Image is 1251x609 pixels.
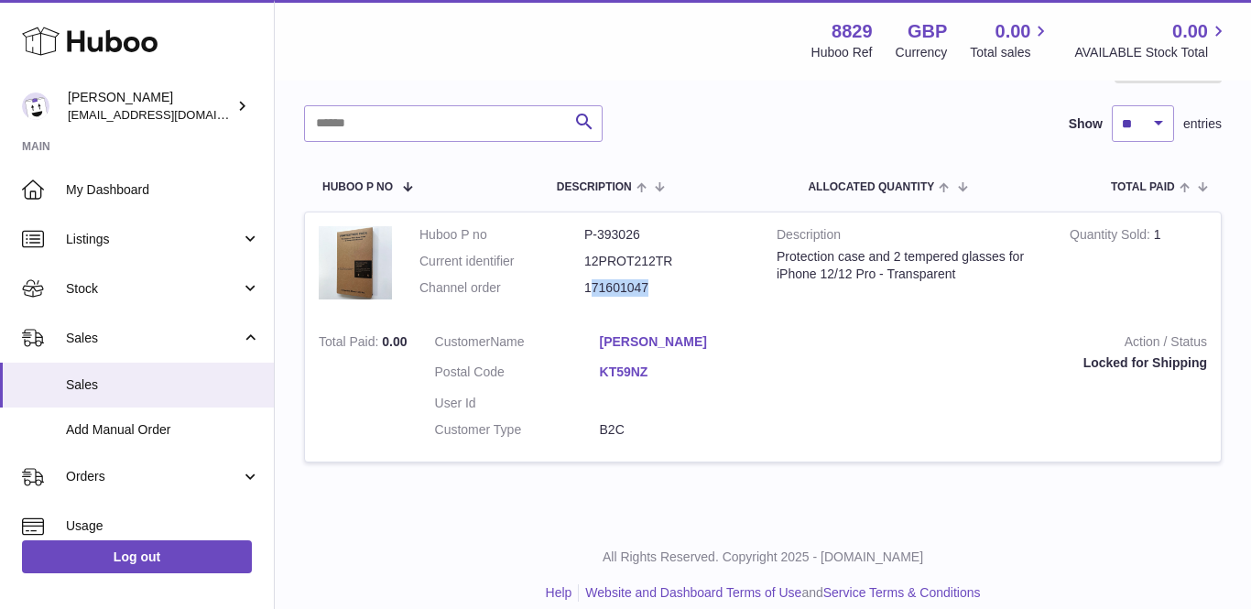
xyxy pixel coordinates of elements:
div: Currency [896,44,948,61]
li: and [579,584,980,602]
dt: Postal Code [435,364,600,386]
dd: 12PROT212TR [584,253,749,270]
div: Locked for Shipping [792,354,1207,372]
dt: Current identifier [419,253,584,270]
div: Protection case and 2 tempered glasses for iPhone 12/12 Pro - Transparent [777,248,1042,283]
dt: Name [435,333,600,355]
p: All Rights Reserved. Copyright 2025 - [DOMAIN_NAME] [289,549,1236,566]
strong: Total Paid [319,334,382,353]
dt: Customer Type [435,421,600,439]
span: Total sales [970,44,1051,61]
span: Sales [66,376,260,394]
span: Customer [435,334,491,349]
span: My Dashboard [66,181,260,199]
span: Usage [66,517,260,535]
span: [EMAIL_ADDRESS][DOMAIN_NAME] [68,107,269,122]
span: 0.00 [1172,19,1208,44]
dd: 171601047 [584,279,749,297]
a: KT59NZ [600,364,765,381]
strong: 8829 [832,19,873,44]
span: Listings [66,231,241,248]
a: Log out [22,540,252,573]
label: Show [1069,115,1103,133]
a: Help [546,585,572,600]
a: Website and Dashboard Terms of Use [585,585,801,600]
span: Huboo P no [322,181,393,193]
span: Description [557,181,632,193]
strong: GBP [908,19,947,44]
strong: Quantity Sold [1070,227,1154,246]
img: 88291680273940.png [319,226,392,299]
dd: P-393026 [584,226,749,244]
span: entries [1183,115,1222,133]
a: [PERSON_NAME] [600,333,765,351]
div: Huboo Ref [811,44,873,61]
span: Stock [66,280,241,298]
span: Orders [66,468,241,485]
span: 0.00 [382,334,407,349]
div: [PERSON_NAME] [68,89,233,124]
span: Add Manual Order [66,421,260,439]
span: Total paid [1111,181,1175,193]
span: 0.00 [995,19,1031,44]
dt: Channel order [419,279,584,297]
span: AVAILABLE Stock Total [1074,44,1229,61]
span: ALLOCATED Quantity [808,181,934,193]
a: Service Terms & Conditions [823,585,981,600]
a: 0.00 AVAILABLE Stock Total [1074,19,1229,61]
a: 0.00 Total sales [970,19,1051,61]
strong: Action / Status [792,333,1207,355]
dt: Huboo P no [419,226,584,244]
dd: B2C [600,421,765,439]
span: Sales [66,330,241,347]
img: commandes@kpmatech.com [22,92,49,120]
strong: Description [777,226,1042,248]
td: 1 [1056,212,1221,320]
dt: User Id [435,395,600,412]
